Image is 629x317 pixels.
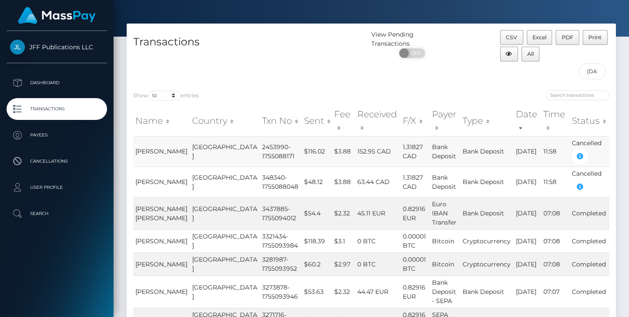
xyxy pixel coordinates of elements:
p: Cancellations [10,155,104,168]
img: JFF Publications LLC [10,40,25,55]
td: 3281987-1755093952 [260,252,302,276]
input: Search transactions [546,90,609,100]
td: [GEOGRAPHIC_DATA] [190,252,260,276]
td: $54.4 [302,197,332,229]
td: 0.00001 BTC [401,252,430,276]
td: [DATE] [514,276,541,308]
span: Bank Deposit [432,174,456,191]
td: 3321434-1755093984 [260,229,302,252]
td: $3.88 [332,136,355,167]
span: Bank Deposit [432,143,456,160]
a: Transactions [7,98,107,120]
td: Completed [570,276,609,308]
span: [PERSON_NAME] [135,237,187,245]
label: Show entries [133,91,199,101]
td: 07:08 [541,229,569,252]
td: $118.39 [302,229,332,252]
td: 07:08 [541,197,569,229]
a: Search [7,203,107,225]
th: Country: activate to sort column ascending [190,106,260,136]
a: User Profile [7,177,107,198]
td: 07:08 [541,252,569,276]
td: Bank Deposit [460,197,514,229]
td: Completed [570,197,609,229]
th: Txn No: activate to sort column ascending [260,106,302,136]
span: [PERSON_NAME] [135,288,187,296]
td: [DATE] [514,229,541,252]
th: Time: activate to sort column ascending [541,106,569,136]
td: Bank Deposit [460,167,514,197]
span: [PERSON_NAME] [PERSON_NAME] [135,205,187,222]
button: All [522,47,540,61]
span: PDF [562,34,574,41]
td: [GEOGRAPHIC_DATA] [190,136,260,167]
span: [PERSON_NAME] [135,260,187,268]
td: [GEOGRAPHIC_DATA] [190,197,260,229]
p: User Profile [10,181,104,194]
button: Excel [527,30,553,45]
td: $2.97 [332,252,355,276]
td: Cancelled [570,136,609,167]
span: Excel [532,34,546,41]
td: 63.44 CAD [355,167,401,197]
td: 0 BTC [355,252,401,276]
th: Date: activate to sort column ascending [514,106,541,136]
td: [GEOGRAPHIC_DATA] [190,276,260,308]
td: 1.31827 CAD [401,136,430,167]
span: [PERSON_NAME] [135,178,187,186]
td: 0.82916 EUR [401,197,430,229]
p: Payees [10,129,104,142]
img: MassPay Logo [18,7,96,24]
span: All [527,51,534,57]
td: $116.02 [302,136,332,167]
td: Cancelled [570,167,609,197]
td: Bank Deposit [460,276,514,308]
span: Euro IBAN Transfer [432,200,456,226]
td: [DATE] [514,197,541,229]
td: [DATE] [514,252,541,276]
td: 3437885-1755094012 [260,197,302,229]
td: $3.1 [332,229,355,252]
td: $48.12 [302,167,332,197]
span: Bank Deposit - SEPA [432,279,456,305]
td: 11:58 [541,136,569,167]
th: Received: activate to sort column ascending [355,106,401,136]
td: Completed [570,252,609,276]
td: $3.88 [332,167,355,197]
h4: Transactions [133,34,365,50]
th: Fee: activate to sort column ascending [332,106,355,136]
input: Date filter [579,63,606,79]
button: PDF [556,30,579,45]
span: Bitcoin [432,237,454,245]
td: 1.31827 CAD [401,167,430,197]
td: Completed [570,229,609,252]
td: 2453990-1755088171 [260,136,302,167]
td: 0.82916 EUR [401,276,430,308]
td: [GEOGRAPHIC_DATA] [190,229,260,252]
td: 152.95 CAD [355,136,401,167]
th: Type: activate to sort column ascending [460,106,514,136]
td: 0.00001 BTC [401,229,430,252]
td: $60.2 [302,252,332,276]
span: Print [588,34,601,41]
a: Cancellations [7,150,107,172]
td: [GEOGRAPHIC_DATA] [190,167,260,197]
select: Showentries [148,91,181,101]
th: Status: activate to sort column ascending [570,106,609,136]
td: $53.63 [302,276,332,308]
td: $2.32 [332,276,355,308]
div: View Pending Transactions [371,30,453,48]
td: 0 BTC [355,229,401,252]
th: Payer: activate to sort column ascending [430,106,460,136]
td: Bank Deposit [460,136,514,167]
p: Search [10,207,104,220]
td: 45.11 EUR [355,197,401,229]
td: Cryptocurrency [460,252,514,276]
a: Dashboard [7,72,107,94]
td: 3273878-1755093946 [260,276,302,308]
button: Print [583,30,608,45]
p: Transactions [10,102,104,116]
td: [DATE] [514,167,541,197]
td: [DATE] [514,136,541,167]
button: Column visibility [500,47,518,61]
